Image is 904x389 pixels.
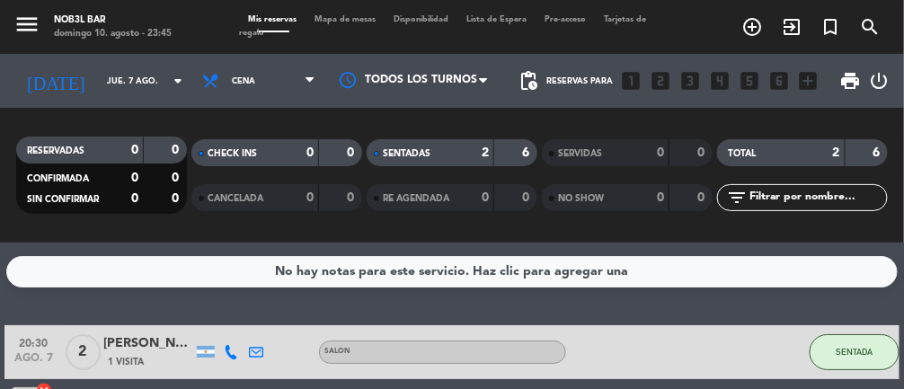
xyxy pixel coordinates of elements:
span: RESERVADAS [27,146,84,155]
strong: 0 [698,146,709,159]
strong: 0 [523,191,534,204]
i: search [860,16,882,38]
span: Mapa de mesas [306,15,386,23]
input: Filtrar por nombre... [748,188,887,208]
strong: 0 [131,192,138,205]
strong: 0 [172,192,182,205]
div: domingo 10. agosto - 23:45 [54,27,172,40]
span: Tarjetas de regalo [240,15,647,37]
i: add_circle_outline [741,16,763,38]
strong: 0 [306,146,314,159]
span: SERVIDAS [558,149,602,158]
div: LOG OUT [869,54,891,108]
strong: 0 [482,191,489,204]
strong: 0 [172,144,182,156]
strong: 0 [657,191,664,204]
div: [PERSON_NAME] [103,333,193,354]
span: 1 Visita [108,355,144,369]
i: looks_4 [708,69,731,93]
span: CONFIRMADA [27,174,89,183]
i: arrow_drop_down [167,70,189,92]
span: print [840,70,862,92]
span: NO SHOW [558,194,604,203]
span: TOTAL [728,149,756,158]
span: pending_actions [518,70,539,92]
i: menu [13,11,40,38]
button: menu [13,11,40,43]
i: [DATE] [13,63,98,99]
div: No hay notas para este servicio. Haz clic para agregar una [276,261,629,282]
button: SENTADA [810,334,900,370]
span: CANCELADA [208,194,263,203]
span: Lista de Espera [458,15,536,23]
div: Nob3l Bar [54,13,172,27]
i: looks_5 [738,69,761,93]
span: Disponibilidad [386,15,458,23]
span: RE AGENDADA [383,194,449,203]
i: power_settings_new [869,70,891,92]
strong: 0 [347,191,358,204]
span: 20:30 [11,332,56,352]
span: SALON [324,348,350,355]
strong: 0 [131,172,138,184]
span: Pre-acceso [536,15,596,23]
i: turned_in_not [820,16,842,38]
i: add_box [797,69,820,93]
i: looks_6 [767,69,791,93]
strong: 6 [873,146,884,159]
span: 2 [66,334,101,370]
i: looks_two [649,69,672,93]
strong: 6 [523,146,534,159]
span: Mis reservas [240,15,306,23]
strong: 0 [657,146,664,159]
span: SIN CONFIRMAR [27,195,99,204]
span: SENTADAS [383,149,430,158]
span: CHECK INS [208,149,257,158]
i: looks_3 [678,69,702,93]
strong: 0 [172,172,182,184]
strong: 0 [131,144,138,156]
strong: 0 [347,146,358,159]
span: ago. 7 [11,352,56,373]
i: filter_list [726,187,748,208]
span: Cena [232,76,255,86]
strong: 0 [306,191,314,204]
strong: 2 [833,146,840,159]
i: exit_to_app [781,16,802,38]
i: looks_one [619,69,643,93]
strong: 2 [482,146,489,159]
span: SENTADA [836,347,873,357]
span: Reservas para [546,76,613,86]
strong: 0 [698,191,709,204]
